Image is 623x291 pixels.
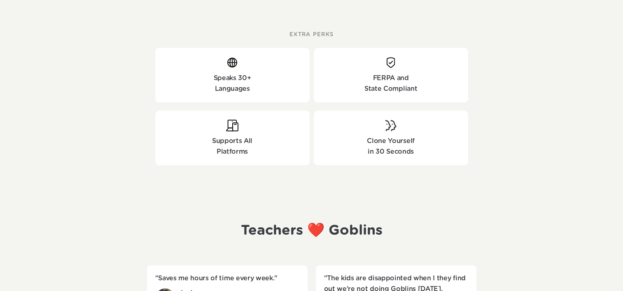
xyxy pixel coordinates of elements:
p: Speaks 30+ [159,73,306,84]
p: FERPA and [318,73,464,84]
p: Platforms [159,147,306,157]
p: State Compliant [318,84,464,95]
p: Supports All [159,136,306,147]
p: "Saves me hours of time every week." [155,273,299,284]
p: Clone Yourself [318,136,464,147]
h1: Teachers ❤️ Goblins [231,222,392,239]
p: EXTRA PERKS [289,31,334,39]
p: Languages [159,84,306,95]
p: in 30 Seconds [318,147,464,157]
